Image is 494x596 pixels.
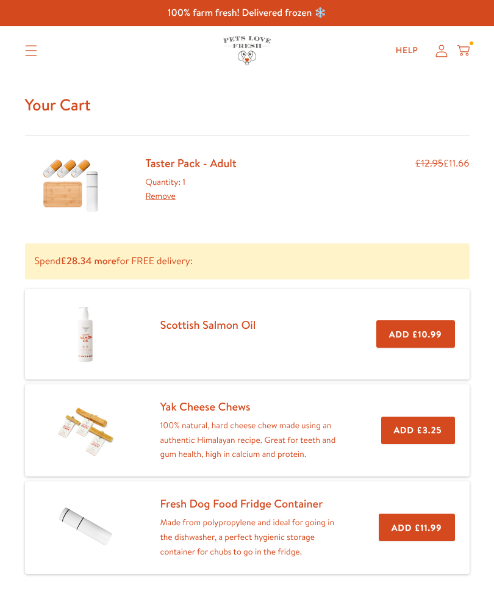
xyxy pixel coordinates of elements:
[381,417,455,444] button: Add £3.25
[415,157,443,170] s: £12.95
[15,35,47,66] summary: Translation missing: en.sections.header.menu
[379,514,454,541] button: Add £11.99
[160,418,342,462] p: 100% natural, hard cheese chew made using an authentic Himalayan recipe. Great for teeth and gum ...
[160,398,251,414] a: Yak Cheese Chews
[25,243,470,279] p: Spend for FREE delivery:
[55,304,116,365] img: Scottish Salmon Oil
[60,254,116,268] b: £28.34 more
[40,156,101,214] img: Taster Pack - Adult
[25,95,470,115] h1: Your Cart
[146,175,237,204] div: Quantity: 1
[160,515,340,559] p: Made from polypropylene and ideal for going in the dishwasher, a perfect hygienic storage contain...
[223,36,271,65] img: Pets Love Fresh
[160,317,256,332] a: Scottish Salmon Oil
[386,38,428,63] a: Help
[55,498,116,557] img: Fresh Dog Food Fridge Container
[146,190,176,202] a: Remove
[376,320,454,348] button: Add £10.99
[146,155,237,171] a: Taster Pack - Adult
[55,400,116,461] img: Yak Cheese Chews
[415,156,470,214] div: £11.66
[160,495,323,511] a: Fresh Dog Food Fridge Container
